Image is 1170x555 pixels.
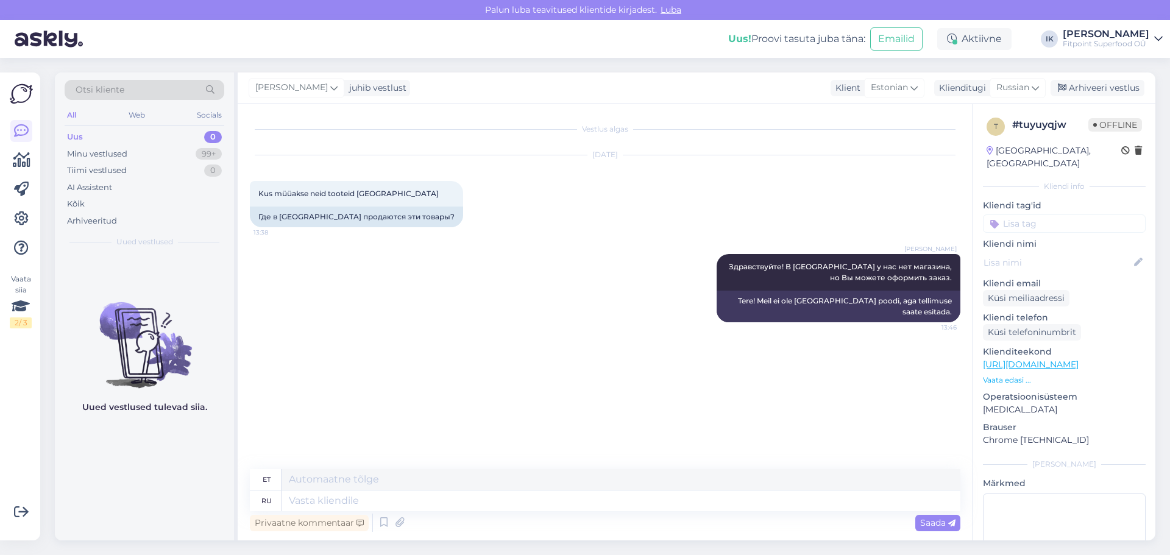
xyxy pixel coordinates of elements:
div: Klient [831,82,860,94]
p: Kliendi email [983,277,1146,290]
span: t [994,122,998,131]
div: IK [1041,30,1058,48]
span: 13:38 [253,228,299,237]
div: [GEOGRAPHIC_DATA], [GEOGRAPHIC_DATA] [987,144,1121,170]
div: 2 / 3 [10,317,32,328]
span: Uued vestlused [116,236,173,247]
a: [URL][DOMAIN_NAME] [983,359,1079,370]
div: Proovi tasuta juba täna: [728,32,865,46]
span: [PERSON_NAME] [904,244,957,253]
span: Luba [657,4,685,15]
span: 13:46 [911,323,957,332]
div: Где в [GEOGRAPHIC_DATA] продаются эти товары? [250,207,463,227]
img: Askly Logo [10,82,33,105]
p: Chrome [TECHNICAL_ID] [983,434,1146,447]
div: Vaata siia [10,274,32,328]
span: Otsi kliente [76,83,124,96]
div: 0 [204,164,222,177]
p: Kliendi nimi [983,238,1146,250]
div: # tuyuyqjw [1012,118,1088,132]
img: No chats [55,280,234,390]
span: Здравствуйте! В [GEOGRAPHIC_DATA] у нас нет магазина, но Вы можете оформить заказ. [729,262,954,282]
div: et [263,469,271,490]
div: Fitpoint Superfood OÜ [1063,39,1149,49]
div: [DATE] [250,149,960,160]
span: Estonian [871,81,908,94]
p: [MEDICAL_DATA] [983,403,1146,416]
div: Arhiveeritud [67,215,117,227]
span: Russian [996,81,1029,94]
div: Uus [67,131,83,143]
div: ru [261,490,272,511]
div: Privaatne kommentaar [250,515,369,531]
div: Tere! Meil ​​ei ole [GEOGRAPHIC_DATA] poodi, aga tellimuse saate esitada. [717,291,960,322]
div: [PERSON_NAME] [983,459,1146,470]
p: Operatsioonisüsteem [983,391,1146,403]
div: Kliendi info [983,181,1146,192]
button: Emailid [870,27,923,51]
div: Tiimi vestlused [67,164,127,177]
div: juhib vestlust [344,82,406,94]
p: Kliendi telefon [983,311,1146,324]
div: All [65,107,79,123]
div: Arhiveeri vestlus [1051,80,1144,96]
div: 99+ [196,148,222,160]
div: Web [126,107,147,123]
input: Lisa nimi [984,256,1132,269]
div: Kõik [67,198,85,210]
div: 0 [204,131,222,143]
div: Aktiivne [937,28,1012,50]
span: Offline [1088,118,1142,132]
p: Brauser [983,421,1146,434]
div: Socials [194,107,224,123]
span: Saada [920,517,955,528]
p: Kliendi tag'id [983,199,1146,212]
div: [PERSON_NAME] [1063,29,1149,39]
div: Küsi telefoninumbrit [983,324,1081,341]
a: [PERSON_NAME]Fitpoint Superfood OÜ [1063,29,1163,49]
input: Lisa tag [983,214,1146,233]
div: AI Assistent [67,182,112,194]
div: Küsi meiliaadressi [983,290,1069,306]
p: Märkmed [983,477,1146,490]
b: Uus! [728,33,751,44]
div: Minu vestlused [67,148,127,160]
div: Vestlus algas [250,124,960,135]
span: Kus müüakse neid tooteid [GEOGRAPHIC_DATA] [258,189,439,198]
span: [PERSON_NAME] [255,81,328,94]
p: Klienditeekond [983,345,1146,358]
p: Vaata edasi ... [983,375,1146,386]
p: Uued vestlused tulevad siia. [82,401,207,414]
div: Klienditugi [934,82,986,94]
